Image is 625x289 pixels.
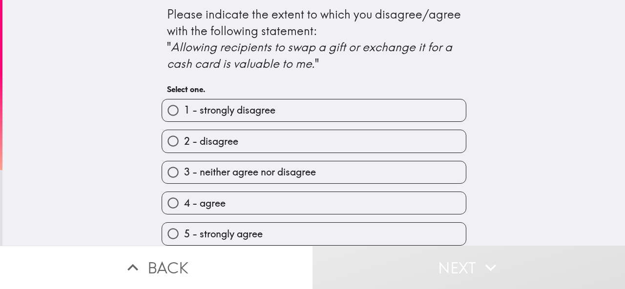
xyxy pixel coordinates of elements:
button: 5 - strongly agree [162,223,466,245]
span: 2 - disagree [184,135,238,148]
button: 1 - strongly disagree [162,99,466,121]
button: 3 - neither agree nor disagree [162,161,466,183]
button: Next [312,246,625,289]
span: 3 - neither agree nor disagree [184,165,316,179]
span: 5 - strongly agree [184,227,263,241]
button: 4 - agree [162,192,466,214]
div: Please indicate the extent to which you disagree/agree with the following statement: " " [167,6,461,72]
span: 1 - strongly disagree [184,103,275,117]
span: 4 - agree [184,196,226,210]
button: 2 - disagree [162,130,466,152]
i: Allowing recipients to swap a gift or exchange it for a cash card is valuable to me. [167,39,455,71]
h6: Select one. [167,84,461,95]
